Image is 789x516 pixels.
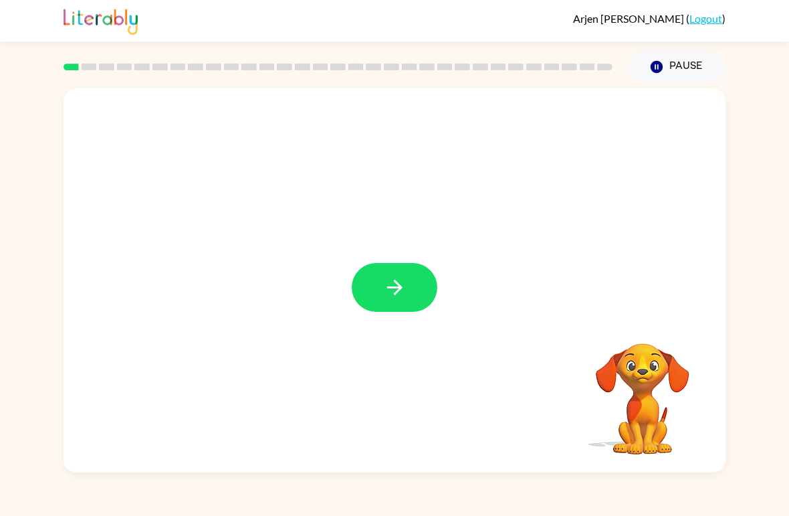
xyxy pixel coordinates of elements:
img: Literably [64,5,138,35]
a: Logout [689,12,722,25]
video: Your browser must support playing .mp4 files to use Literably. Please try using another browser. [576,323,709,456]
div: ( ) [573,12,725,25]
button: Pause [629,52,725,82]
span: Arjen [PERSON_NAME] [573,12,686,25]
